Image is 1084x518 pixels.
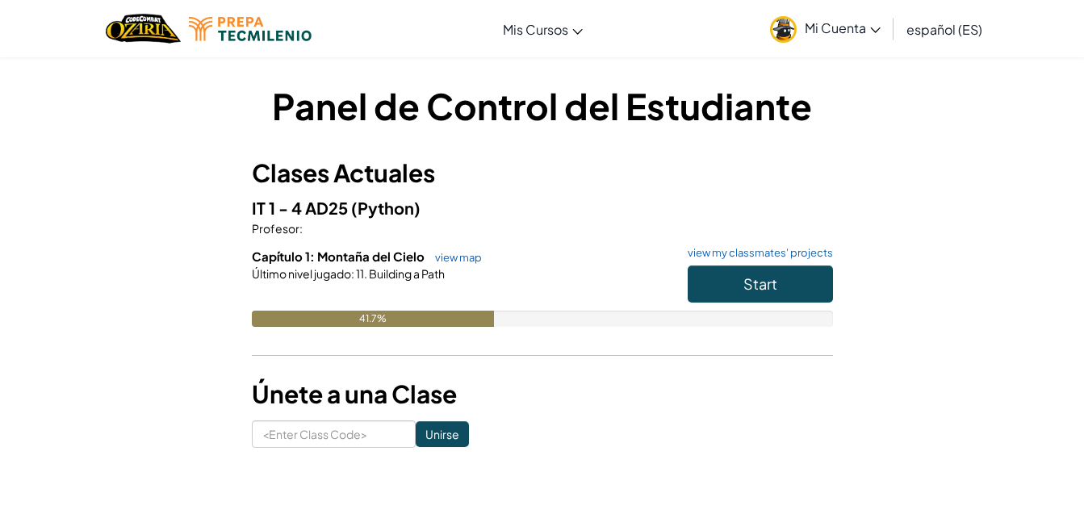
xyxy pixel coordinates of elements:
[252,420,416,448] input: <Enter Class Code>
[299,221,303,236] span: :
[898,7,990,51] a: español (ES)
[351,198,421,218] span: (Python)
[495,7,591,51] a: Mis Cursos
[762,3,889,54] a: Mi Cuenta
[252,266,351,281] span: Último nivel jugado
[688,265,833,303] button: Start
[680,248,833,258] a: view my classmates' projects
[906,21,982,38] span: español (ES)
[367,266,445,281] span: Building a Path
[252,198,351,218] span: IT 1 - 4 AD25
[252,249,427,264] span: Capítulo 1: Montaña del Cielo
[106,12,181,45] img: Home
[416,421,469,447] input: Unirse
[252,376,833,412] h3: Únete a una Clase
[743,274,777,293] span: Start
[770,16,797,43] img: avatar
[805,19,881,36] span: Mi Cuenta
[427,251,482,264] a: view map
[252,311,494,327] div: 41.7%
[252,221,299,236] span: Profesor
[106,12,181,45] a: Ozaria by CodeCombat logo
[189,17,312,41] img: Tecmilenio logo
[503,21,568,38] span: Mis Cursos
[354,266,367,281] span: 11.
[252,155,833,191] h3: Clases Actuales
[252,81,833,131] h1: Panel de Control del Estudiante
[351,266,354,281] span: :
